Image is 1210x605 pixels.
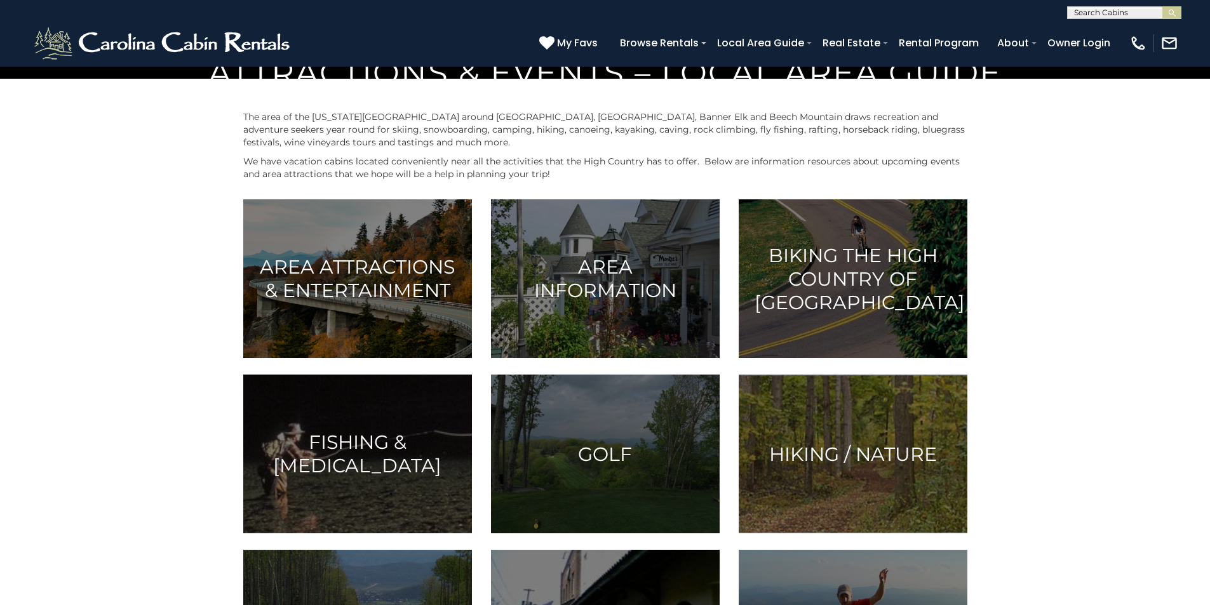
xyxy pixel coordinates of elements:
[507,442,704,466] h3: Golf
[816,32,887,54] a: Real Estate
[739,199,967,358] a: Biking the High Country of [GEOGRAPHIC_DATA]
[892,32,985,54] a: Rental Program
[755,442,951,466] h3: Hiking / Nature
[539,35,601,51] a: My Favs
[1160,34,1178,52] img: mail-regular-white.png
[739,375,967,533] a: Hiking / Nature
[614,32,705,54] a: Browse Rentals
[711,32,810,54] a: Local Area Guide
[1129,34,1147,52] img: phone-regular-white.png
[491,375,720,533] a: Golf
[991,32,1035,54] a: About
[243,375,472,533] a: Fishing & [MEDICAL_DATA]
[243,199,472,358] a: Area Attractions & Entertainment
[243,110,967,149] p: The area of the [US_STATE][GEOGRAPHIC_DATA] around [GEOGRAPHIC_DATA], [GEOGRAPHIC_DATA], Banner E...
[1041,32,1117,54] a: Owner Login
[259,255,456,302] h3: Area Attractions & Entertainment
[491,199,720,358] a: Area Information
[755,244,951,314] h3: Biking the High Country of [GEOGRAPHIC_DATA]
[259,430,456,477] h3: Fishing & [MEDICAL_DATA]
[32,24,295,62] img: White-1-2.png
[557,35,598,51] span: My Favs
[243,155,967,180] p: We have vacation cabins located conveniently near all the activities that the High Country has to...
[507,255,704,302] h3: Area Information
